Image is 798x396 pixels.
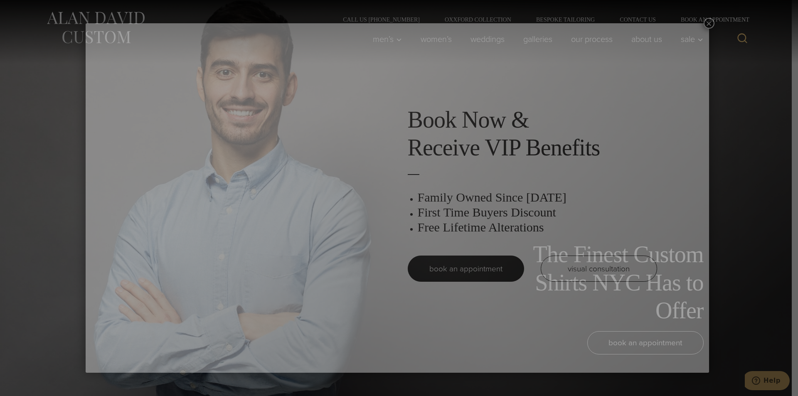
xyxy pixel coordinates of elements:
h2: Book Now & Receive VIP Benefits [408,106,657,162]
a: book an appointment [408,256,524,282]
h3: First Time Buyers Discount [418,205,657,220]
button: Close [704,18,714,29]
h3: Family Owned Since [DATE] [418,190,657,205]
a: visual consultation [541,256,657,282]
span: Help [19,6,36,13]
h3: Free Lifetime Alterations [418,220,657,235]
